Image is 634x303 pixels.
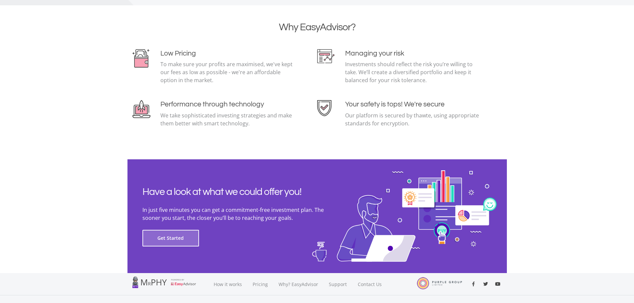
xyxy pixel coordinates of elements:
[142,230,199,246] button: Get Started
[132,21,502,33] h2: Why EasyAdvisor?
[142,206,342,222] p: In just five minutes you can get a commitment-free investment plan. The sooner you start, the clo...
[208,273,247,295] a: How it works
[345,111,481,127] p: Our platform is secured by thawte, using appropriate standards for encryption.
[345,100,481,108] h4: Your safety is tops! We're secure
[142,186,342,198] h2: Have a look at what we could offer you!
[345,60,481,84] p: Investments should reflect the risk you’re willing to take. We’ll create a diversified portfolio ...
[160,60,296,84] p: To make sure your profits are maximised, we've kept our fees as low as possible - we're an afford...
[273,273,323,295] a: Why? EasyAdvisor
[160,100,296,108] h4: Performance through technology
[160,49,296,58] h4: Low Pricing
[345,49,481,58] h4: Managing your risk
[247,273,273,295] a: Pricing
[323,273,352,295] a: Support
[352,273,388,295] a: Contact Us
[160,111,296,127] p: We take sophisticated investing strategies and make them better with smart technology.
